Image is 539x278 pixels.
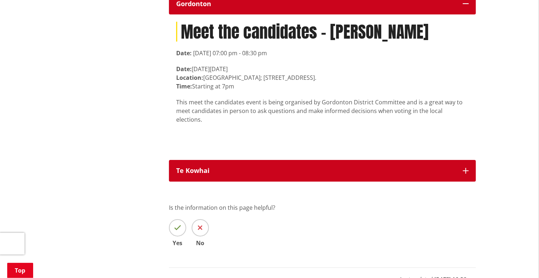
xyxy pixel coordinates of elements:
strong: Time: [176,82,192,90]
strong: Date: [176,65,192,73]
p: [GEOGRAPHIC_DATA]; [STREET_ADDRESS]. Starting at 7pm [176,73,469,91]
strong: Te Kowhai [176,166,210,175]
time: [DATE] [210,65,228,73]
p: Is the information on this page helpful? [169,203,476,212]
div: [DATE] [176,65,469,73]
strong: Location: [176,74,203,82]
span: No [192,240,209,246]
iframe: Messenger Launcher [506,248,532,274]
time: [DATE] 07:00 pm - 08:30 pm [193,49,267,57]
a: Top [7,263,33,278]
h1: Meet the candidates - [PERSON_NAME] [176,22,469,42]
p: This meet the candidates event is being organised by Gordonton District Committee and is a great ... [176,98,469,124]
strong: Date: [176,49,192,57]
span: Yes [169,240,186,246]
button: Te Kowhai [169,160,476,182]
